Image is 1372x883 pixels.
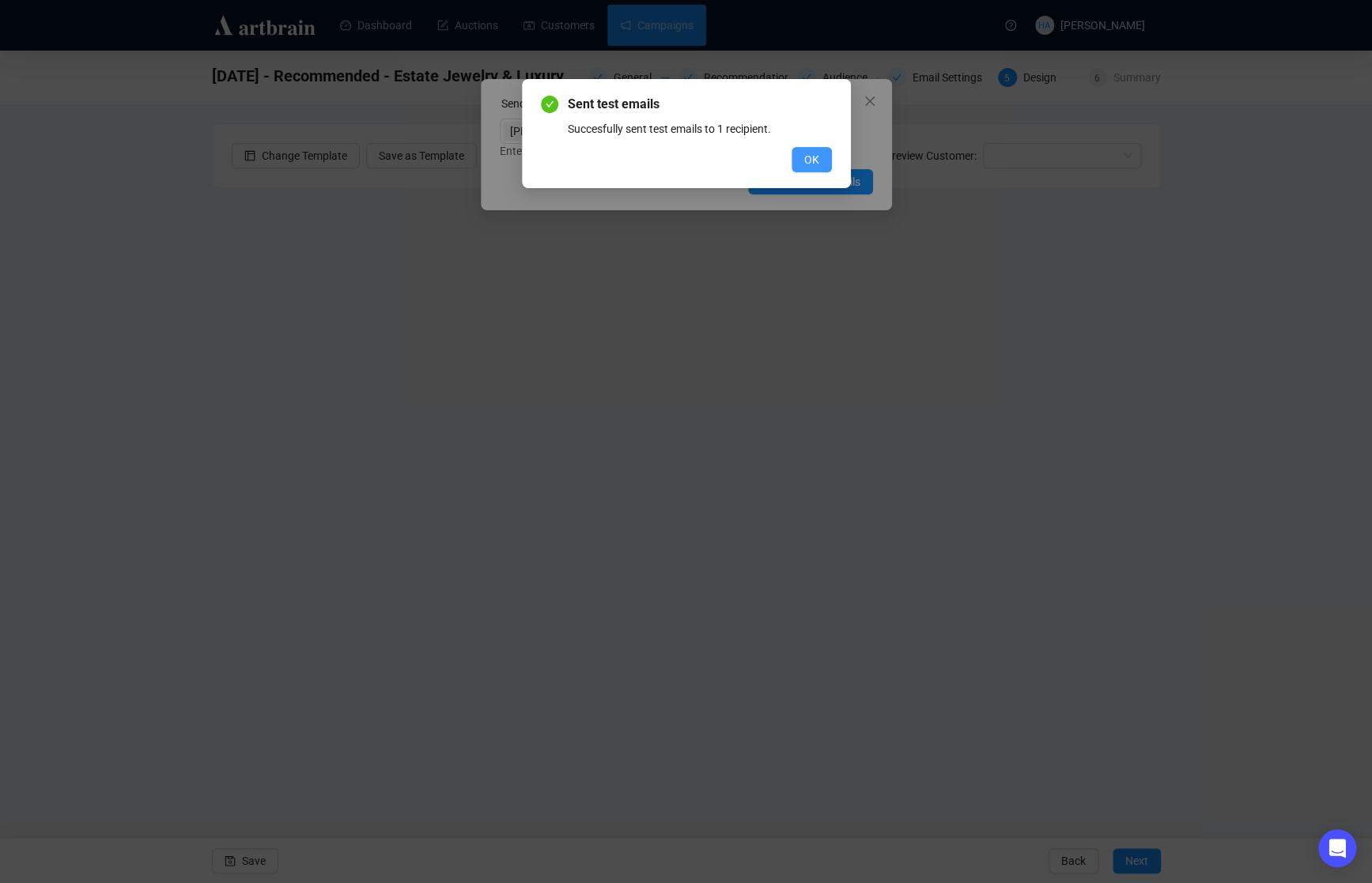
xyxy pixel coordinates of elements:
[792,147,832,172] button: OK
[541,96,558,113] span: check-circle
[804,151,819,168] span: OK
[568,120,832,138] div: Succesfully sent test emails to 1 recipient.
[568,95,832,114] span: Sent test emails
[1318,829,1356,867] div: Open Intercom Messenger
